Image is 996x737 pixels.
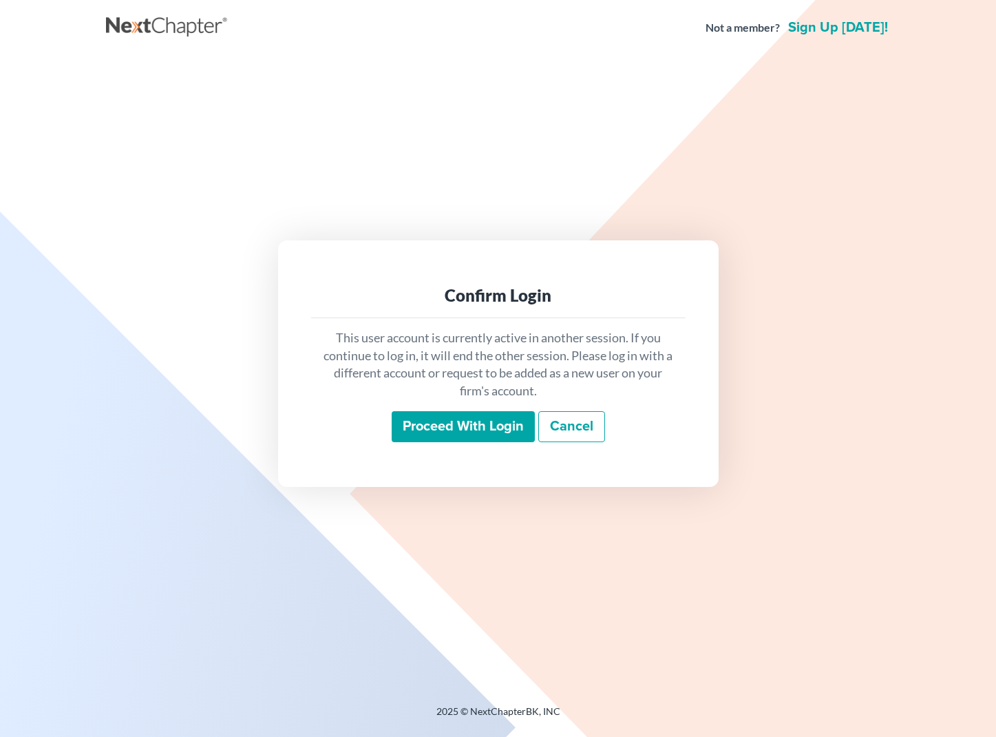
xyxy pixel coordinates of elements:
[322,284,675,307] div: Confirm Login
[706,20,780,36] strong: Not a member?
[322,329,675,400] p: This user account is currently active in another session. If you continue to log in, it will end ...
[538,411,605,443] a: Cancel
[106,705,891,729] div: 2025 © NextChapterBK, INC
[392,411,535,443] input: Proceed with login
[785,21,891,34] a: Sign up [DATE]!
